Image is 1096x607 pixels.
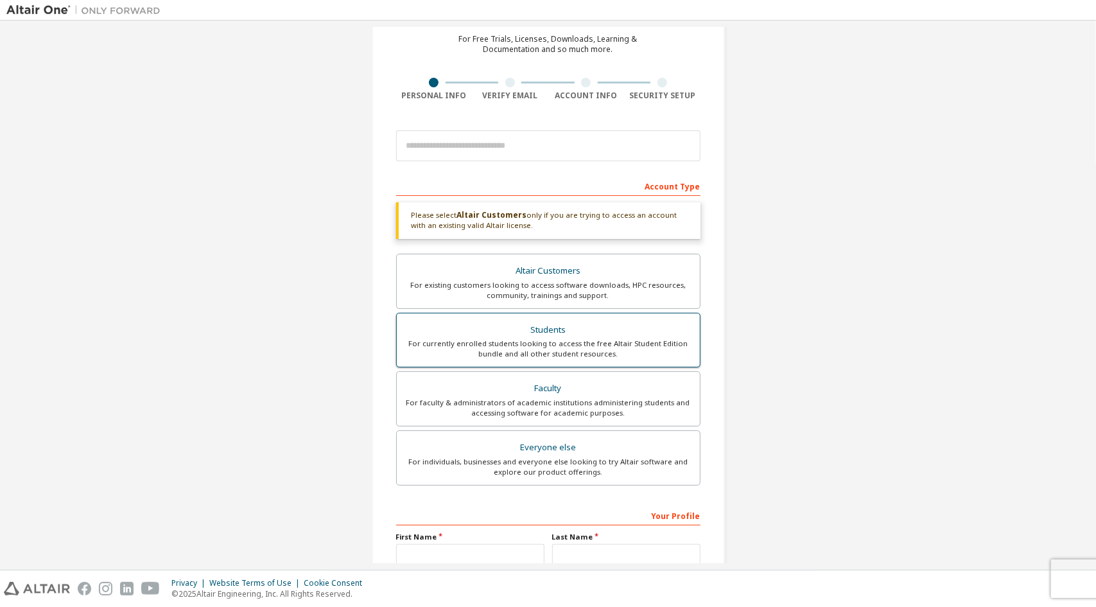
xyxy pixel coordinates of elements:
[552,532,700,542] label: Last Name
[624,91,700,101] div: Security Setup
[548,91,625,101] div: Account Info
[404,262,692,280] div: Altair Customers
[4,582,70,595] img: altair_logo.svg
[404,339,692,359] div: For currently enrolled students looking to access the free Altair Student Edition bundle and all ...
[404,457,692,477] div: For individuals, businesses and everyone else looking to try Altair software and explore our prod...
[171,578,209,588] div: Privacy
[396,91,473,101] div: Personal Info
[457,209,527,220] b: Altair Customers
[396,202,700,239] div: Please select only if you are trying to access an account with an existing valid Altair license.
[404,321,692,339] div: Students
[99,582,112,595] img: instagram.svg
[209,578,304,588] div: Website Terms of Use
[472,91,548,101] div: Verify Email
[171,588,370,599] p: © 2025 Altair Engineering, Inc. All Rights Reserved.
[6,4,167,17] img: Altair One
[404,280,692,301] div: For existing customers looking to access software downloads, HPC resources, community, trainings ...
[404,380,692,398] div: Faculty
[459,34,638,55] div: For Free Trials, Licenses, Downloads, Learning & Documentation and so much more.
[404,398,692,418] div: For faculty & administrators of academic institutions administering students and accessing softwa...
[404,439,692,457] div: Everyone else
[304,578,370,588] div: Cookie Consent
[396,505,700,525] div: Your Profile
[141,582,160,595] img: youtube.svg
[396,175,700,196] div: Account Type
[78,582,91,595] img: facebook.svg
[120,582,134,595] img: linkedin.svg
[396,532,544,542] label: First Name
